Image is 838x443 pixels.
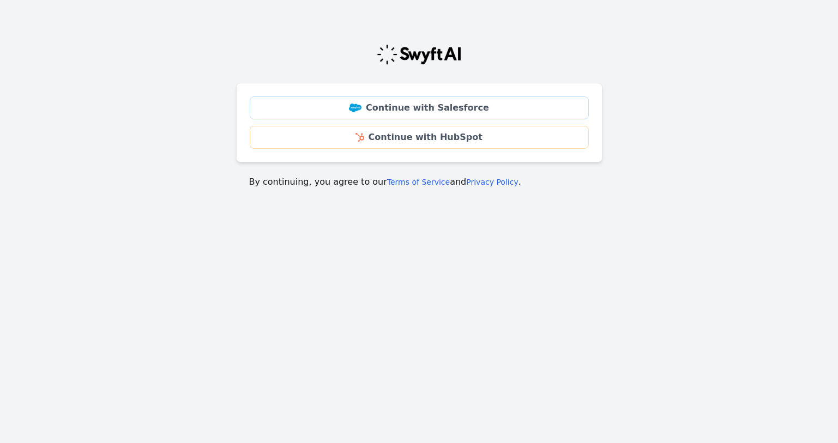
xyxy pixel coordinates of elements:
[250,126,589,149] a: Continue with HubSpot
[349,104,361,112] img: Salesforce
[355,133,364,142] img: HubSpot
[376,44,462,65] img: Swyft Logo
[250,96,589,119] a: Continue with Salesforce
[249,175,589,189] p: By continuing, you agree to our and .
[466,178,518,186] a: Privacy Policy
[387,178,450,186] a: Terms of Service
